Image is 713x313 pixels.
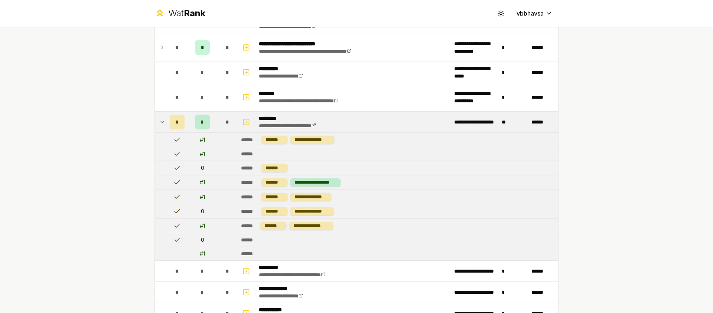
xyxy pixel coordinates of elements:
div: # 1 [200,250,205,257]
div: # 1 [200,222,205,230]
a: WatRank [154,7,205,19]
span: vbbhavsa [517,9,544,18]
span: Rank [184,8,205,19]
button: vbbhavsa [511,7,559,20]
div: # 1 [200,193,205,201]
div: # 1 [200,136,205,144]
div: # 1 [200,150,205,158]
div: Wat [168,7,205,19]
td: 0 [188,204,217,218]
div: # 1 [200,179,205,186]
td: 0 [188,233,217,247]
td: 0 [188,161,217,175]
